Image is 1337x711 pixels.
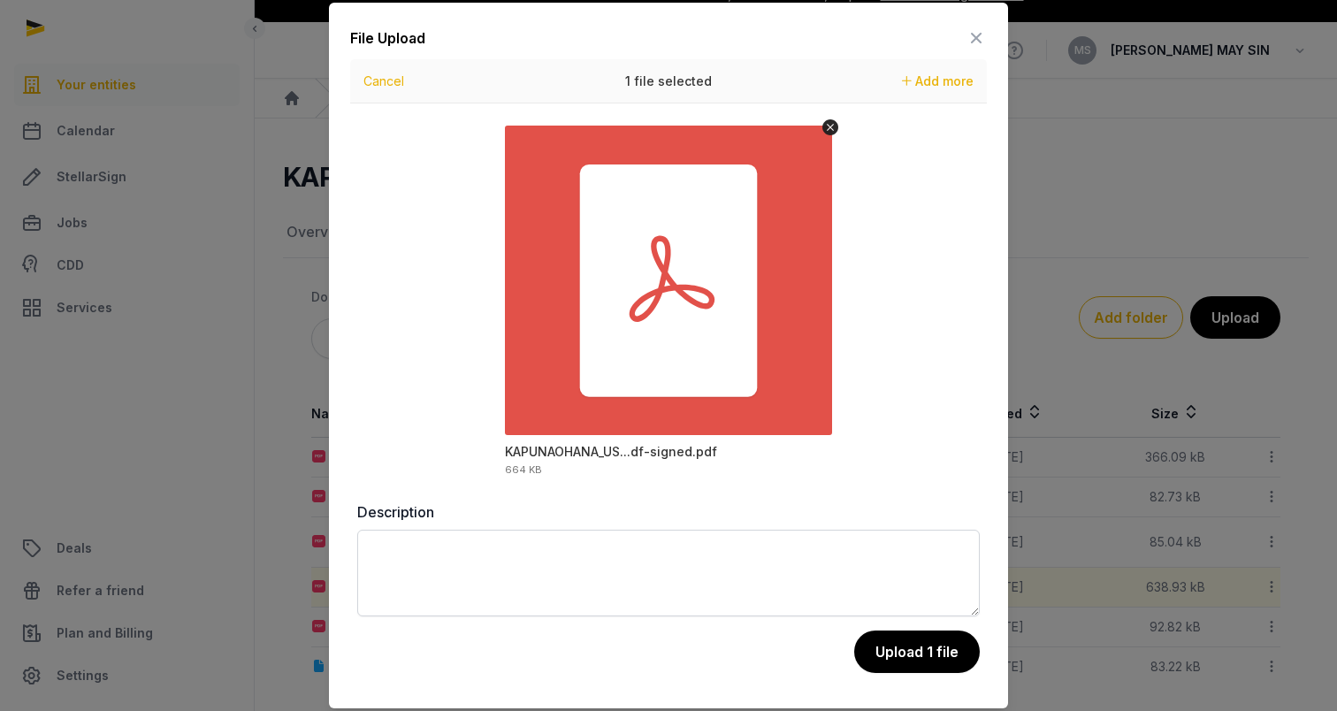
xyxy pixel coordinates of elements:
[350,27,425,49] div: File Upload
[854,631,980,673] button: Upload 1 file
[505,443,717,461] div: KAPUNAOHANA_US_2024_GovernmentCopyTaxReturn.pdf-signed.pdf
[536,59,801,103] div: 1 file selected
[350,59,987,501] div: Uppy Dashboard
[822,119,838,135] button: Remove file
[895,69,981,94] button: Add more files
[505,465,542,475] div: 664 KB
[915,73,974,88] span: Add more
[358,69,409,94] button: Cancel
[1249,626,1337,711] iframe: Chat Widget
[357,501,980,523] label: Description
